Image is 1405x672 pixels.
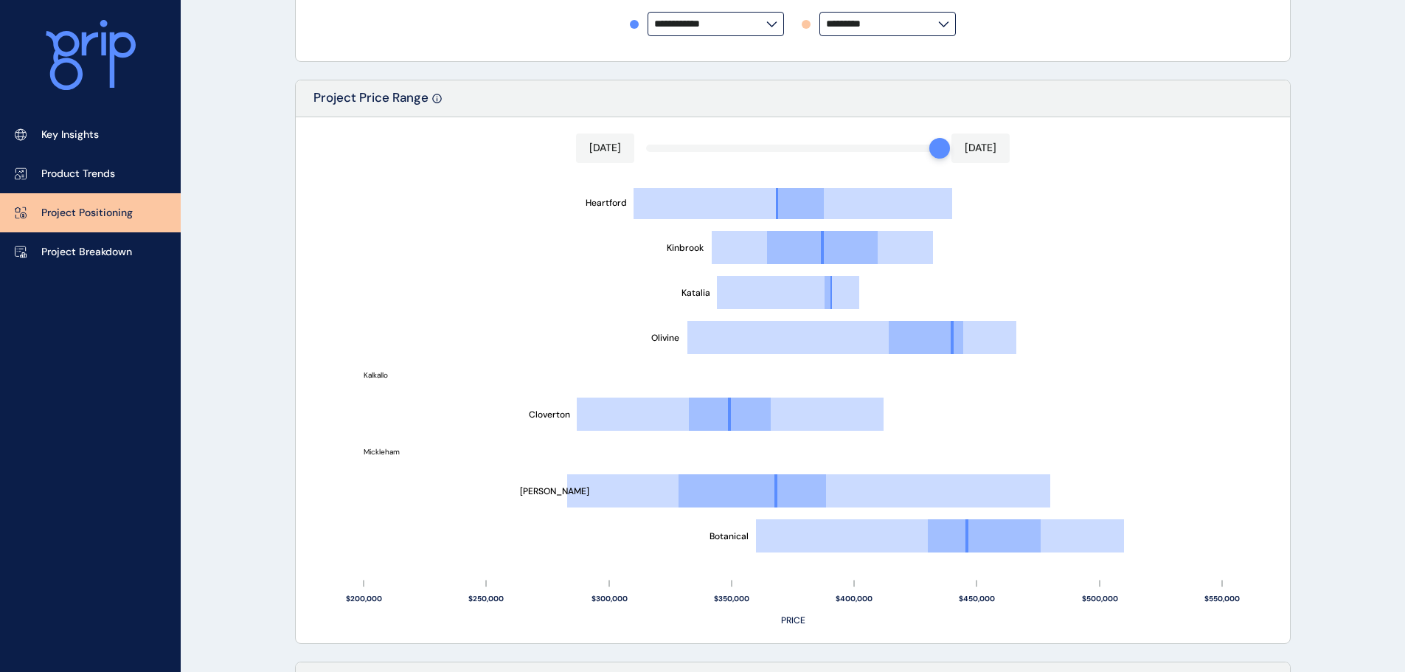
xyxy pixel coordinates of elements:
text: Mickleham [364,447,400,457]
text: $550,000 [1204,594,1240,603]
text: Katalia [681,287,710,299]
p: [DATE] [589,141,621,156]
text: $400,000 [836,594,873,603]
p: [DATE] [965,141,996,156]
text: $250,000 [468,594,504,603]
text: $500,000 [1082,594,1118,603]
p: Project Price Range [313,89,429,117]
text: [PERSON_NAME] [520,485,589,497]
text: $200,000 [346,594,382,603]
text: Cloverton [529,409,570,420]
text: Olivine [651,332,679,344]
p: Product Trends [41,167,115,181]
p: Project Positioning [41,206,133,221]
text: Botanical [710,530,749,542]
text: Kalkallo [364,370,388,380]
text: Heartford [586,197,627,209]
text: PRICE [781,614,805,626]
text: Kinbrook [667,242,704,254]
text: $300,000 [592,594,628,603]
p: Project Breakdown [41,245,132,260]
text: $450,000 [959,594,995,603]
p: Key Insights [41,128,99,142]
text: $350,000 [714,594,749,603]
